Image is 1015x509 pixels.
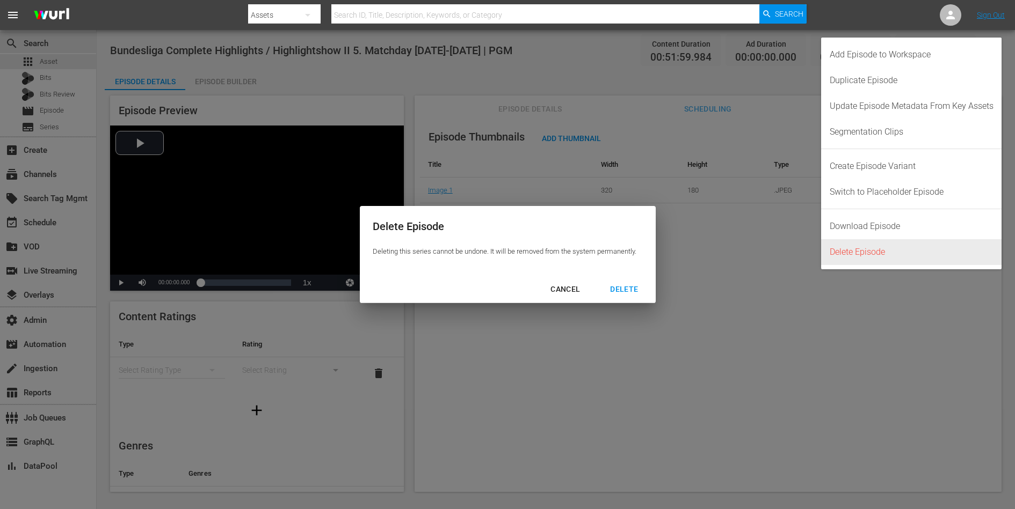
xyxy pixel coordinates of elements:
[830,68,994,93] div: Duplicate Episode
[830,93,994,119] div: Update Episode Metadata From Key Assets
[6,9,19,21] span: menu
[373,247,636,257] p: Deleting this series cannot be undone. It will be removed from the system permanently.
[26,3,77,28] img: ans4CAIJ8jUAAAAAAAAAAAAAAAAAAAAAAAAgQb4GAAAAAAAAAAAAAAAAAAAAAAAAJMjXAAAAAAAAAAAAAAAAAAAAAAAAgAT5G...
[542,283,589,296] div: CANCEL
[830,153,994,179] div: Create Episode Variant
[830,213,994,239] div: Download Episode
[977,11,1005,19] a: Sign Out
[830,119,994,145] div: Segmentation Clips
[830,42,994,68] div: Add Episode to Workspace
[775,4,803,24] span: Search
[601,283,647,296] div: DELETE
[830,179,994,205] div: Switch to Placeholder Episode
[597,279,651,299] button: DELETE
[373,219,636,234] div: Delete Episode
[830,239,994,265] div: Delete Episode
[538,279,593,299] button: CANCEL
